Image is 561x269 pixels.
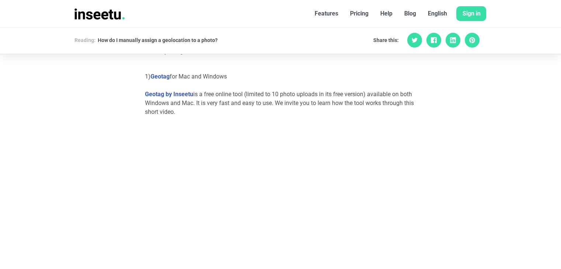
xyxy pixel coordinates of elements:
[98,36,218,44] div: How do I manually assign a geolocation to a photo?
[308,6,344,21] a: Features
[422,6,453,21] a: English
[145,90,416,116] p: is a free online tool (limited to 10 photo uploads in its free version) available on both Windows...
[350,10,368,17] font: Pricing
[150,73,170,80] a: Geotag
[314,10,338,17] font: Features
[75,36,96,44] div: Reading:
[374,6,398,21] a: Help
[145,91,193,98] a: Geotag by Inseetu
[404,10,416,17] font: Blog
[75,8,125,20] img: INSEETU
[373,36,398,44] span: Share this:
[344,6,374,21] a: Pricing
[456,6,486,21] a: Sign in
[380,10,392,17] font: Help
[462,10,480,17] font: Sign in
[145,72,416,81] p: 1) for Mac and Windows
[398,6,422,21] a: Blog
